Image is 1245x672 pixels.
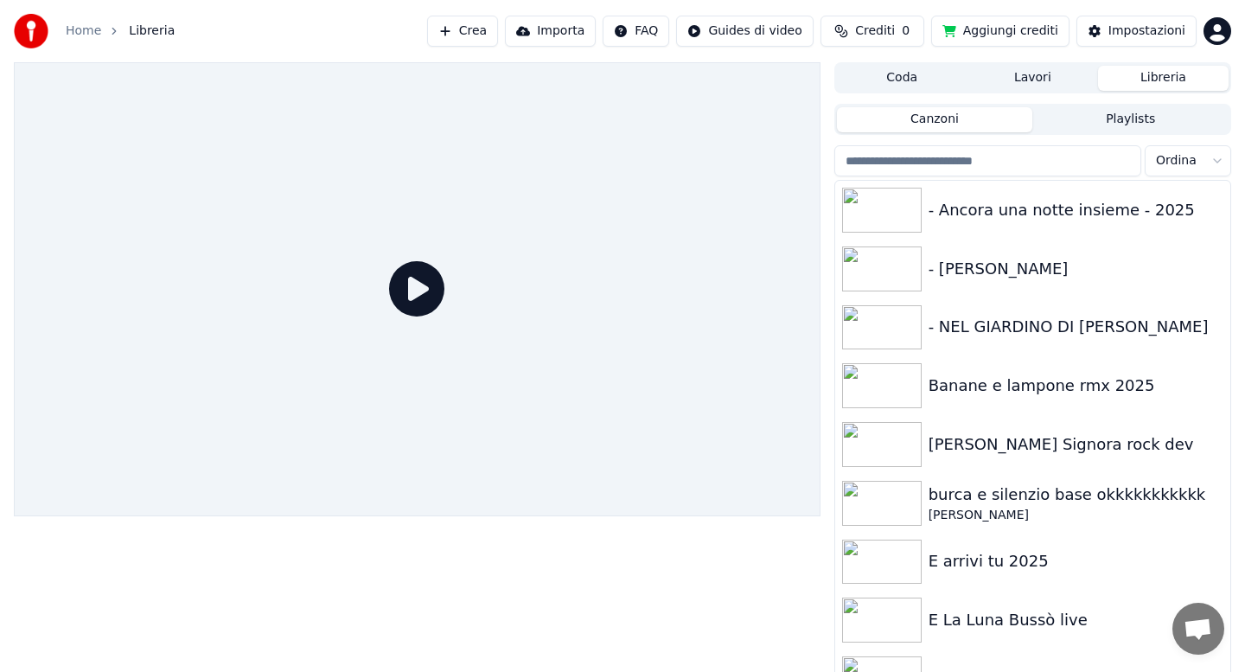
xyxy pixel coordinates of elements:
[1172,603,1224,655] div: Aprire la chat
[929,374,1223,398] div: Banane e lampone rmx 2025
[1076,16,1197,47] button: Impostazioni
[129,22,175,40] span: Libreria
[902,22,910,40] span: 0
[855,22,895,40] span: Crediti
[929,608,1223,632] div: E La Luna Bussò live
[66,22,101,40] a: Home
[929,507,1223,524] div: [PERSON_NAME]
[837,107,1033,132] button: Canzoni
[820,16,924,47] button: Crediti0
[603,16,669,47] button: FAQ
[837,66,967,91] button: Coda
[1032,107,1229,132] button: Playlists
[505,16,596,47] button: Importa
[427,16,498,47] button: Crea
[14,14,48,48] img: youka
[1108,22,1185,40] div: Impostazioni
[676,16,813,47] button: Guides di video
[929,198,1223,222] div: - Ancora una notte insieme - 2025
[1098,66,1229,91] button: Libreria
[931,16,1069,47] button: Aggiungi crediti
[929,257,1223,281] div: - [PERSON_NAME]
[929,549,1223,573] div: E arrivi tu 2025
[66,22,175,40] nav: breadcrumb
[1156,152,1197,170] span: Ordina
[929,483,1223,507] div: burca e silenzio base okkkkkkkkkkk
[967,66,1098,91] button: Lavori
[929,315,1223,339] div: - NEL GIARDINO DI [PERSON_NAME]
[929,432,1223,457] div: [PERSON_NAME] Signora rock dev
